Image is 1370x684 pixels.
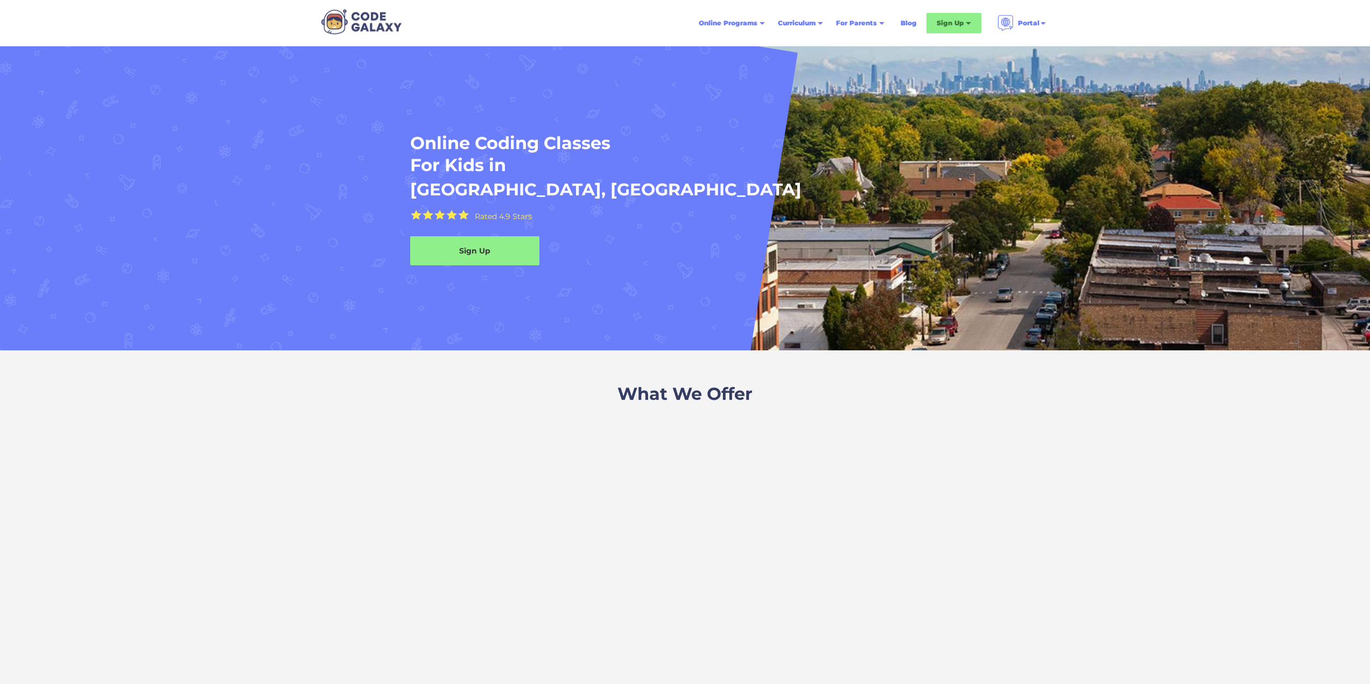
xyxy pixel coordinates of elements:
[1018,18,1039,29] div: Portal
[410,132,875,177] h1: Online Coding Classes For Kids in
[434,210,445,220] img: Yellow Star - the Code Galaxy
[692,13,771,33] div: Online Programs
[410,236,539,265] a: Sign Up
[926,13,981,33] div: Sign Up
[410,245,539,256] div: Sign Up
[894,13,923,33] a: Blog
[778,18,816,29] div: Curriculum
[830,13,891,33] div: For Parents
[446,210,457,220] img: Yellow Star - the Code Galaxy
[771,13,830,33] div: Curriculum
[423,210,433,220] img: Yellow Star - the Code Galaxy
[699,18,757,29] div: Online Programs
[991,11,1053,36] div: Portal
[836,18,877,29] div: For Parents
[937,18,964,29] div: Sign Up
[475,213,532,220] div: Rated 4.9 Stars
[410,179,802,201] h1: [GEOGRAPHIC_DATA], [GEOGRAPHIC_DATA]
[458,210,469,220] img: Yellow Star - the Code Galaxy
[411,210,421,220] img: Yellow Star - the Code Galaxy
